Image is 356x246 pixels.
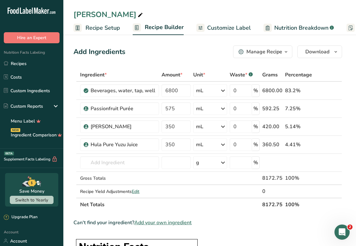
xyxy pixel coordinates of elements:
[73,47,125,57] div: Add Ingredients
[80,175,159,182] div: Gross Totals
[134,219,192,226] span: Add your own ingredient
[91,87,155,94] div: Beverages, water, tap, well
[262,123,283,130] div: 420.00
[4,32,60,43] button: Hire an Expert
[11,128,20,132] div: NEW
[285,105,312,112] div: 7.25%
[207,24,251,32] span: Customize Label
[261,198,284,211] th: 8172.75
[246,48,282,56] div: Manage Recipe
[19,188,44,195] div: Save Money
[262,174,283,182] div: 8172.75
[86,24,120,32] span: Recipe Setup
[80,156,159,169] input: Add Ingredient
[73,219,342,226] div: Can't find your ingredient?
[196,105,203,112] div: mL
[264,21,334,35] a: Nutrition Breakdown
[262,71,278,79] span: Grams
[196,123,203,130] div: mL
[4,103,43,110] div: Custom Reports
[196,21,251,35] a: Customize Label
[233,45,292,58] button: Manage Recipe
[15,197,48,203] span: Switch to Yearly
[4,214,37,220] div: Upgrade Plan
[196,87,203,94] div: mL
[285,174,312,182] div: 100%
[193,71,205,79] span: Unit
[274,24,328,32] span: Nutrition Breakdown
[284,198,313,211] th: 100%
[79,198,261,211] th: Net Totals
[80,71,107,79] span: Ingredient
[91,123,155,130] div: [PERSON_NAME]
[73,9,144,20] div: [PERSON_NAME]
[262,105,283,112] div: 592.25
[347,225,353,230] span: 2
[230,71,253,79] div: Waste
[196,141,203,148] div: mL
[132,189,139,195] span: Edit
[305,48,329,56] span: Download
[334,225,350,240] iframe: Intercom live chat
[285,123,312,130] div: 5.14%
[297,45,342,58] button: Download
[285,87,312,94] div: 83.2%
[196,159,199,166] div: g
[133,20,184,35] a: Recipe Builder
[91,105,155,112] div: Passionfruit Purée
[262,141,283,148] div: 360.50
[80,188,159,195] div: Recipe Yield Adjustments
[262,87,283,94] div: 6800.00
[73,21,120,35] a: Recipe Setup
[285,71,312,79] span: Percentage
[285,141,312,148] div: 4.41%
[4,152,14,155] div: BETA
[145,23,184,32] span: Recipe Builder
[91,141,155,148] div: Hula Pure Yuzu Juice
[162,71,182,79] span: Amount
[10,196,54,204] button: Switch to Yearly
[262,188,283,195] div: 0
